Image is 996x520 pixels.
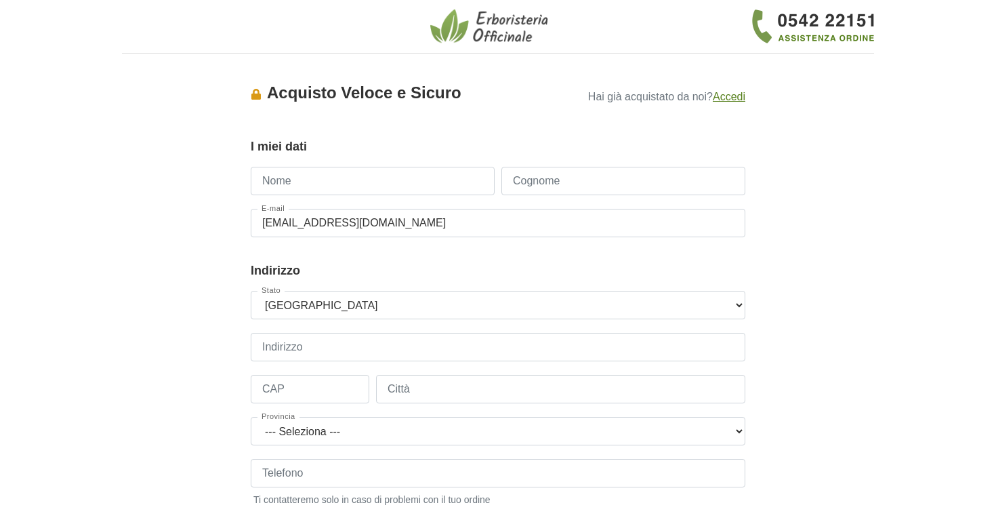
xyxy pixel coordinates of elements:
label: Provincia [257,413,299,420]
input: Nome [251,167,495,195]
input: CAP [251,375,369,403]
label: Stato [257,287,285,294]
small: Ti contatteremo solo in caso di problemi con il tuo ordine [251,490,745,507]
input: E-mail [251,209,745,237]
input: Città [376,375,745,403]
a: Accedi [713,91,745,102]
input: Telefono [251,459,745,487]
p: Hai già acquistato da noi? [564,86,745,105]
div: Acquisto Veloce e Sicuro [251,81,564,105]
legend: I miei dati [251,138,745,156]
img: Erboristeria Officinale [430,8,552,45]
input: Cognome [501,167,745,195]
label: E-mail [257,205,289,212]
input: Indirizzo [251,333,745,361]
legend: Indirizzo [251,262,745,280]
